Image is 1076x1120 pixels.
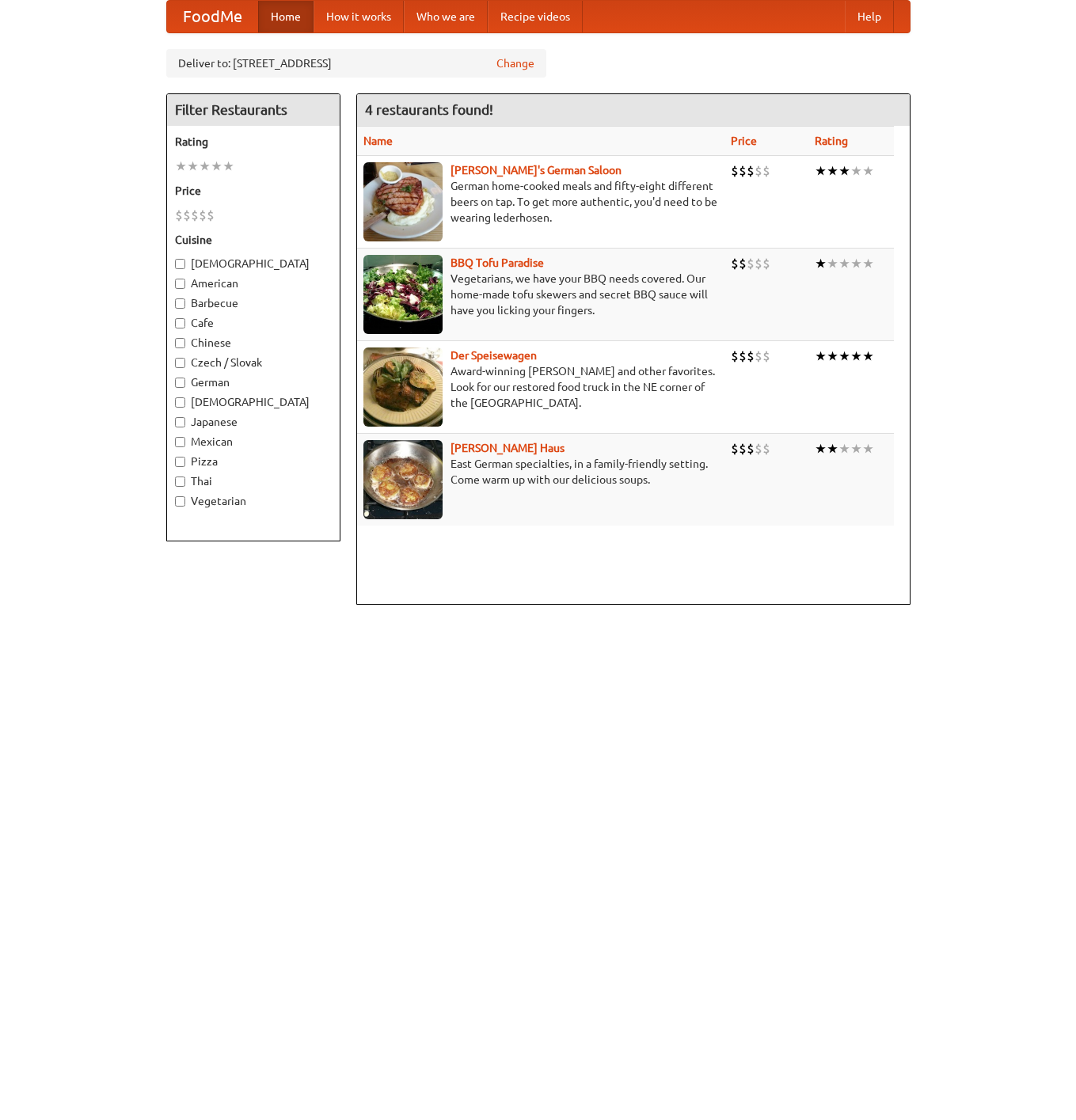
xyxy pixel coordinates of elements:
[815,162,827,180] li: ★
[815,135,848,147] a: Rating
[187,158,199,175] li: ★
[175,378,185,388] input: German
[175,493,332,509] label: Vegetarian
[211,158,222,175] li: ★
[862,347,874,365] li: ★
[175,355,332,370] label: Czech / Slovak
[175,279,185,289] input: American
[222,158,234,175] li: ★
[862,440,874,457] li: ★
[183,207,191,224] li: $
[258,1,314,32] a: Home
[175,275,332,291] label: American
[747,440,755,457] li: $
[845,1,894,32] a: Help
[167,1,258,32] a: FoodMe
[363,456,718,488] p: East German specialties, in a family-friendly setting. Come warm up with our delicious soups.
[175,295,332,311] label: Barbecue
[731,347,739,365] li: $
[451,442,565,454] a: [PERSON_NAME] Haus
[496,55,534,71] a: Change
[363,178,718,226] p: German home-cooked meals and fifty-eight different beers on tap. To get more authentic, you'd nee...
[850,255,862,272] li: ★
[739,162,747,180] li: $
[175,315,332,331] label: Cafe
[827,440,838,457] li: ★
[488,1,583,32] a: Recipe videos
[175,454,332,469] label: Pizza
[731,440,739,457] li: $
[850,440,862,457] li: ★
[175,394,332,410] label: [DEMOGRAPHIC_DATA]
[175,476,185,487] input: Thai
[838,440,850,457] li: ★
[762,440,770,457] li: $
[739,255,747,272] li: $
[363,271,718,318] p: Vegetarians, we have your BBQ needs covered. Our home-made tofu skewers and secret BBQ sauce will...
[451,256,544,269] a: BBQ Tofu Paradise
[175,338,185,348] input: Chinese
[175,298,185,309] input: Barbecue
[762,162,770,180] li: $
[207,207,215,224] li: $
[199,207,207,224] li: $
[747,347,755,365] li: $
[762,255,770,272] li: $
[175,397,185,408] input: [DEMOGRAPHIC_DATA]
[747,255,755,272] li: $
[175,417,185,427] input: Japanese
[451,164,622,177] a: [PERSON_NAME]'s German Saloon
[815,347,827,365] li: ★
[451,349,537,362] a: Der Speisewagen
[862,255,874,272] li: ★
[838,162,850,180] li: ★
[815,255,827,272] li: ★
[363,440,443,519] img: kohlhaus.jpg
[175,318,185,328] input: Cafe
[175,434,332,450] label: Mexican
[175,358,185,368] input: Czech / Slovak
[175,335,332,351] label: Chinese
[175,183,332,199] h5: Price
[175,496,185,507] input: Vegetarian
[175,232,332,248] h5: Cuisine
[363,347,443,427] img: speisewagen.jpg
[175,259,185,269] input: [DEMOGRAPHIC_DATA]
[175,473,332,489] label: Thai
[363,363,718,411] p: Award-winning [PERSON_NAME] and other favorites. Look for our restored food truck in the NE corne...
[739,347,747,365] li: $
[850,347,862,365] li: ★
[175,437,185,447] input: Mexican
[755,347,762,365] li: $
[731,255,739,272] li: $
[166,49,546,78] div: Deliver to: [STREET_ADDRESS]
[827,347,838,365] li: ★
[755,162,762,180] li: $
[731,135,757,147] a: Price
[175,256,332,271] label: [DEMOGRAPHIC_DATA]
[755,255,762,272] li: $
[175,457,185,467] input: Pizza
[175,374,332,390] label: German
[762,347,770,365] li: $
[363,255,443,334] img: tofuparadise.jpg
[363,135,393,147] a: Name
[838,255,850,272] li: ★
[404,1,488,32] a: Who we are
[739,440,747,457] li: $
[731,162,739,180] li: $
[199,158,211,175] li: ★
[747,162,755,180] li: $
[175,158,187,175] li: ★
[815,440,827,457] li: ★
[365,102,493,117] ng-pluralize: 4 restaurants found!
[175,207,183,224] li: $
[175,134,332,150] h5: Rating
[167,94,340,126] h4: Filter Restaurants
[850,162,862,180] li: ★
[755,440,762,457] li: $
[363,162,443,241] img: esthers.jpg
